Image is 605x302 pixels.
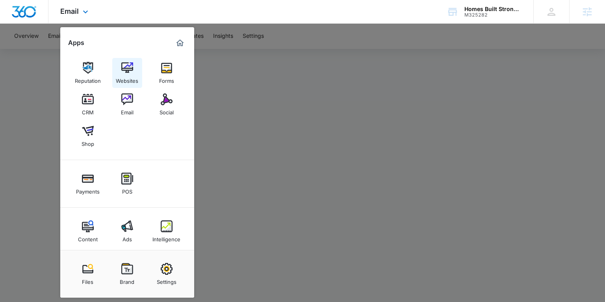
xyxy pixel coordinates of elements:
[112,169,142,199] a: POS
[152,259,182,289] a: Settings
[174,37,186,49] a: Marketing 360® Dashboard
[82,275,93,285] div: Files
[112,58,142,88] a: Websites
[78,232,98,242] div: Content
[121,105,134,116] div: Email
[73,259,103,289] a: Files
[122,232,132,242] div: Ads
[75,74,101,84] div: Reputation
[122,185,132,195] div: POS
[73,121,103,151] a: Shop
[112,89,142,119] a: Email
[464,6,522,12] div: account name
[76,185,100,195] div: Payments
[68,39,84,47] h2: Apps
[82,137,94,147] div: Shop
[116,74,138,84] div: Websites
[73,58,103,88] a: Reputation
[120,275,134,285] div: Brand
[152,89,182,119] a: Social
[73,89,103,119] a: CRM
[60,7,79,15] span: Email
[160,105,174,116] div: Social
[73,169,103,199] a: Payments
[464,12,522,18] div: account id
[152,58,182,88] a: Forms
[157,275,176,285] div: Settings
[73,216,103,246] a: Content
[159,74,174,84] div: Forms
[152,216,182,246] a: Intelligence
[82,105,94,116] div: CRM
[112,259,142,289] a: Brand
[152,232,180,242] div: Intelligence
[112,216,142,246] a: Ads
